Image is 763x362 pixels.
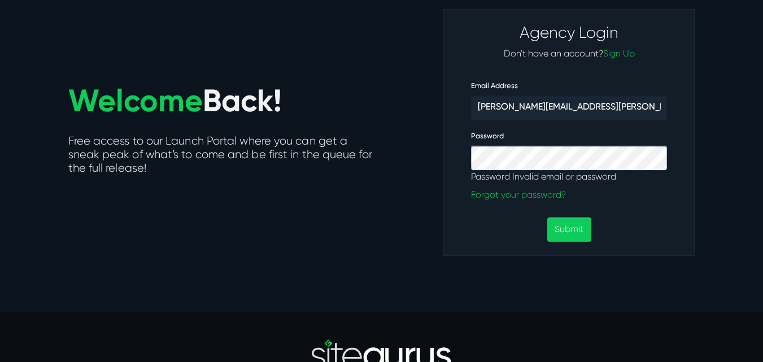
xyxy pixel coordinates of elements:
h3: Agency Login [471,23,667,42]
p: Don't have an account? [471,47,667,60]
a: Forgot your password? [471,188,667,202]
a: Sign Up [603,48,635,59]
h5: Free access to our Launch Portal where you can get a sneak peak of what’s to come and be first in... [68,134,373,177]
label: Email Address [471,81,518,90]
span: Password Invalid email or password [471,171,616,182]
button: Submit [547,217,591,242]
label: Password [471,132,504,141]
h1: Back! [68,84,362,117]
span: Welcome [68,82,203,119]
